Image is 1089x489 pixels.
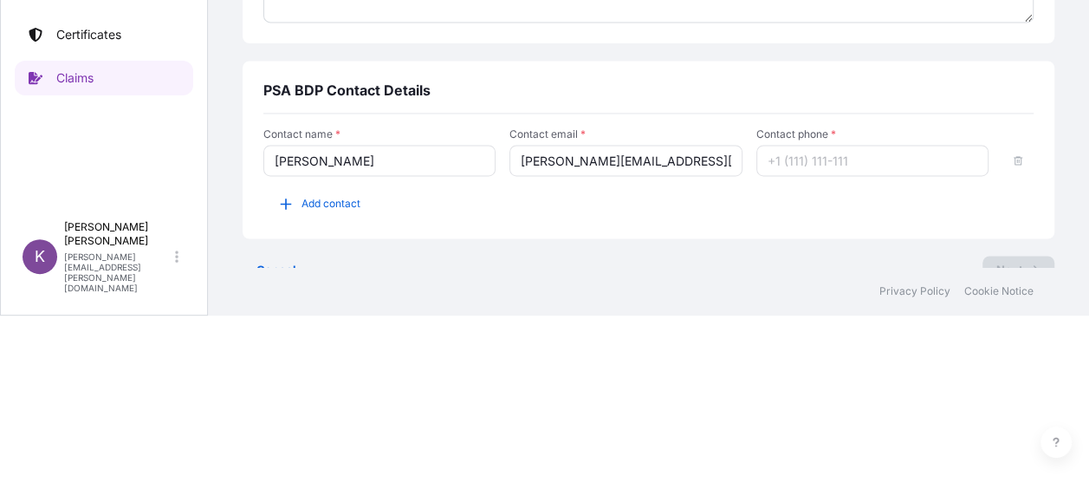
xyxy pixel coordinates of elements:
p: Cancel [256,261,296,278]
span: Contact phone [756,127,989,141]
a: Privacy Policy [879,284,950,298]
a: Claims [15,61,193,95]
span: Contact email [509,127,742,141]
button: Cancel [243,256,310,284]
a: Certificates [15,17,193,52]
span: Contact name [263,127,496,141]
span: Add contact [301,195,360,212]
span: PSA BDP Contact Details [263,81,431,99]
span: K [35,248,45,265]
p: Next [996,261,1023,278]
input: Who can we email? [509,145,742,176]
input: Who can we talk to? [263,145,496,176]
a: Cookie Notice [964,284,1034,298]
button: Add contact [263,190,374,218]
p: [PERSON_NAME] [PERSON_NAME] [64,220,172,248]
p: Claims [56,69,94,87]
p: Certificates [56,26,121,43]
p: [PERSON_NAME][EMAIL_ADDRESS][PERSON_NAME][DOMAIN_NAME] [64,251,172,293]
button: Next [982,256,1054,284]
input: +1 (111) 111-111 [756,145,989,176]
